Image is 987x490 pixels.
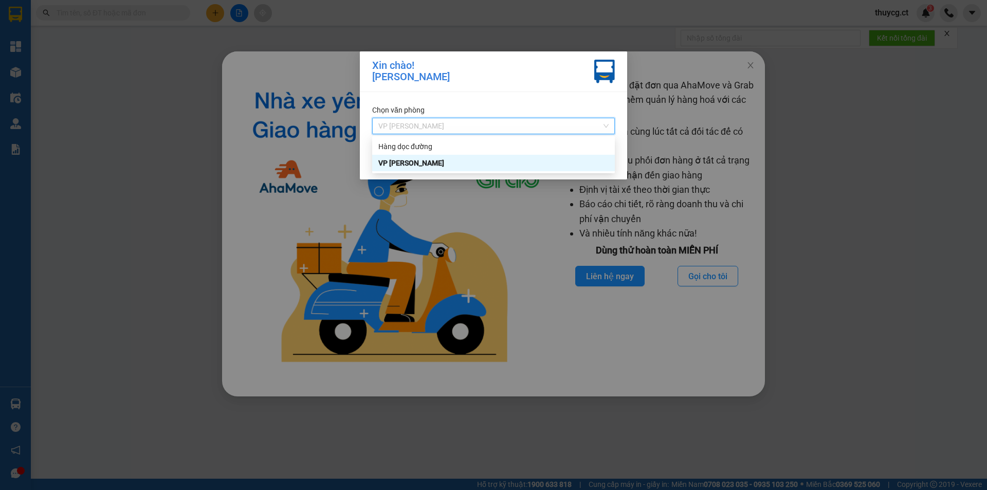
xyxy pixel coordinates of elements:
span: VP Cương Gián [378,118,609,134]
div: VP Cương Gián [372,155,615,171]
div: Hàng dọc đường [378,141,609,152]
div: Xin chào! [PERSON_NAME] [372,60,450,83]
div: Hàng dọc đường [372,138,615,155]
div: Chọn văn phòng [372,104,615,116]
img: vxr-icon [594,60,615,83]
div: VP [PERSON_NAME] [378,157,609,169]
